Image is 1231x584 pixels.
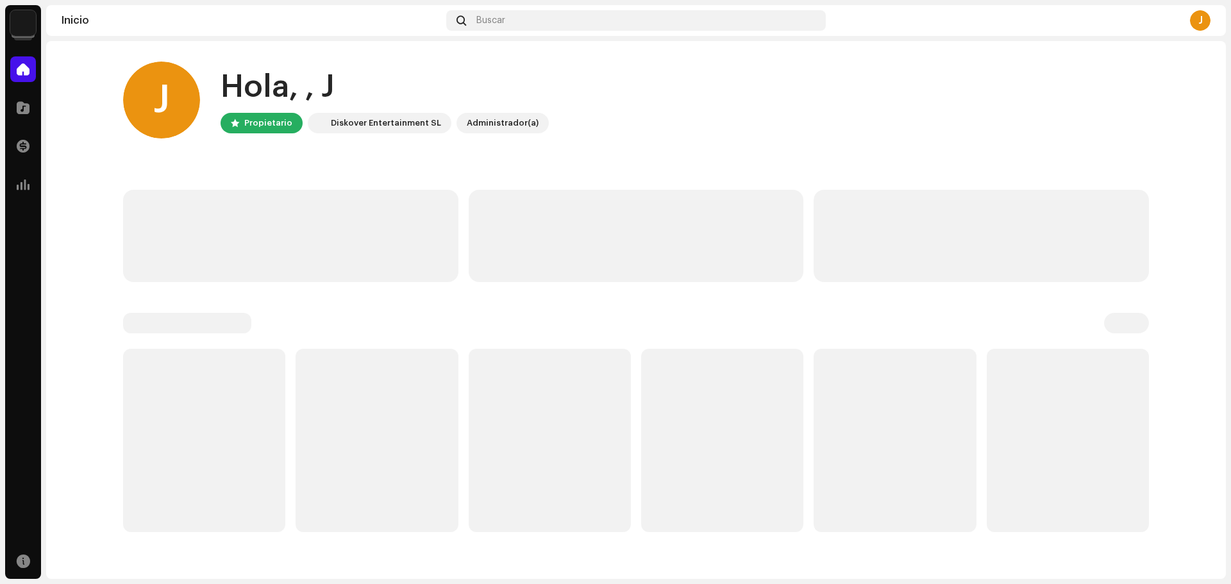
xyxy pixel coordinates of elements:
[221,67,549,108] div: Hola, , J
[244,115,292,131] div: Propietario
[310,115,326,131] img: 297a105e-aa6c-4183-9ff4-27133c00f2e2
[62,15,441,26] div: Inicio
[1190,10,1210,31] div: J
[331,115,441,131] div: Diskover Entertainment SL
[10,10,36,36] img: 297a105e-aa6c-4183-9ff4-27133c00f2e2
[123,62,200,138] div: J
[467,115,539,131] div: Administrador(a)
[476,15,505,26] span: Buscar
